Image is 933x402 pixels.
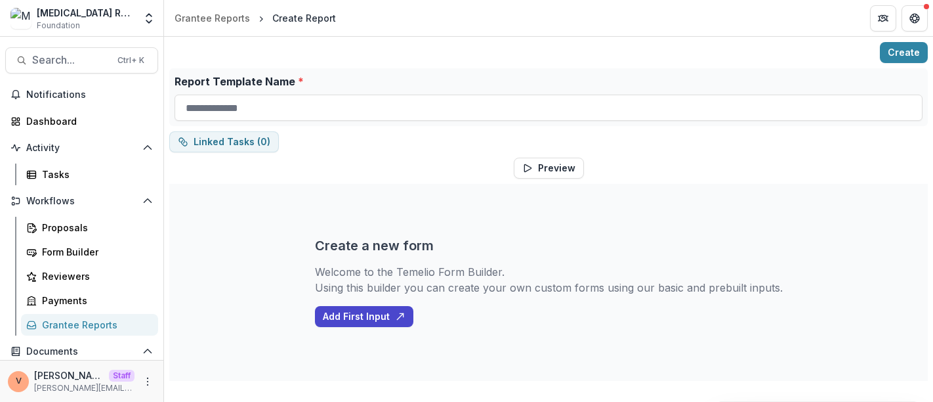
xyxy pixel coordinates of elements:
a: Grantee Reports [21,314,158,336]
p: [PERSON_NAME] [34,368,104,382]
p: Staff [109,370,135,382]
img: Misophonia Research Fund Workflow Sandbox [10,8,31,29]
span: Search... [32,54,110,66]
button: Open Documents [5,341,158,362]
span: Documents [26,346,137,357]
div: Form Builder [42,245,148,259]
h3: Create a new form [315,238,434,254]
button: Create [880,42,928,63]
p: [PERSON_NAME][EMAIL_ADDRESS][DOMAIN_NAME] [34,382,135,394]
div: Grantee Reports [175,11,250,25]
a: Tasks [21,164,158,185]
div: [MEDICAL_DATA] Research Fund Workflow Sandbox [37,6,135,20]
a: Form Builder [21,241,158,263]
button: Open Activity [5,137,158,158]
button: Open Workflows [5,190,158,212]
button: More [140,374,155,390]
div: Dashboard [26,114,148,128]
span: Workflows [26,196,137,207]
button: Partners [870,5,896,32]
button: Preview [514,158,584,179]
button: dependent-tasks [169,131,279,152]
button: Notifications [5,84,158,105]
div: Reviewers [42,269,148,283]
label: Report Template Name [175,74,915,89]
p: Welcome to the Temelio Form Builder. [315,264,783,280]
button: Search... [5,47,158,74]
div: Proposals [42,221,148,234]
div: Tasks [42,167,148,181]
a: Proposals [21,217,158,238]
a: Reviewers [21,265,158,287]
nav: breadcrumb [169,9,341,28]
a: Dashboard [5,110,158,132]
div: Ctrl + K [115,53,147,68]
div: Payments [42,294,148,307]
span: Notifications [26,89,153,100]
span: Activity [26,143,137,154]
div: Grantee Reports [42,318,148,332]
a: Payments [21,290,158,311]
button: Open entity switcher [140,5,158,32]
div: Create Report [272,11,336,25]
button: Add First Input [315,306,413,327]
div: Venkat [16,377,22,386]
a: Grantee Reports [169,9,255,28]
span: Foundation [37,20,80,32]
button: Get Help [902,5,928,32]
p: Using this builder you can create your own custom forms using our basic and prebuilt inputs. [315,280,783,296]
